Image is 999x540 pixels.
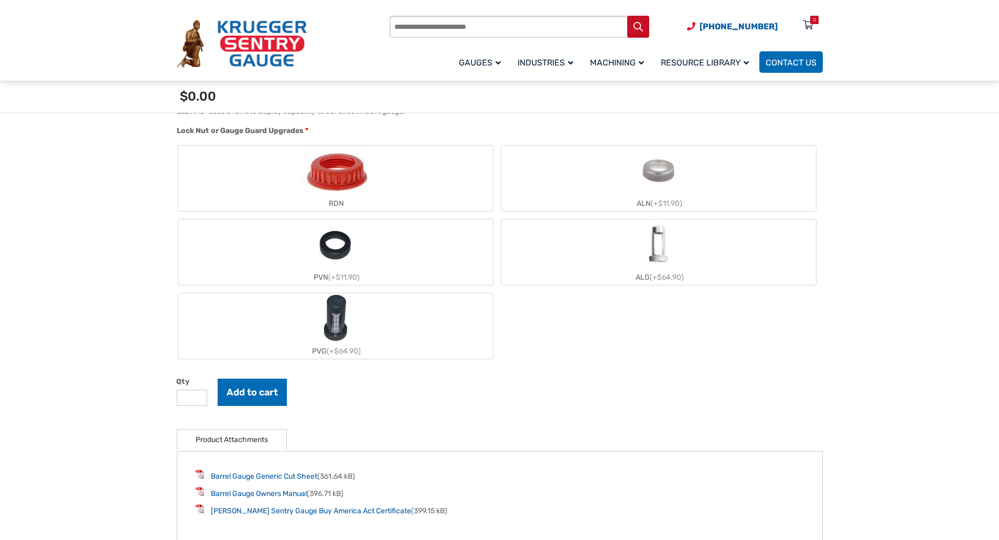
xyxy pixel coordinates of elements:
[178,146,493,211] label: RDN
[177,126,304,135] span: Lock Nut or Gauge Guard Upgrades
[196,504,804,516] li: (399.15 kB)
[518,58,573,68] span: Industries
[501,196,816,211] div: ALN
[211,506,411,515] a: [PERSON_NAME] Sentry Gauge Buy America Act Certificate
[196,429,268,450] a: Product Attachments
[584,50,654,74] a: Machining
[178,344,493,359] div: PVG
[218,379,287,406] button: Add to cart
[178,270,493,285] div: PVN
[501,219,816,285] label: ALG
[211,489,307,498] a: Barrel Gauge Owners Manual
[459,58,501,68] span: Gauges
[651,199,682,208] span: (+$11.90)
[328,273,360,282] span: (+$11.90)
[501,146,816,211] label: ALN
[766,58,817,68] span: Contact Us
[661,58,749,68] span: Resource Library
[211,472,317,481] a: Barrel Gauge Generic Cut Sheet
[178,196,493,211] div: RDN
[180,89,216,104] span: $0.00
[178,219,493,285] label: PVN
[687,20,778,33] a: Phone Number (920) 434-8860
[650,273,684,282] span: (+$64.90)
[501,270,816,285] div: ALG
[511,50,584,74] a: Industries
[633,219,684,270] img: ALG-OF
[177,20,307,68] img: Krueger Sentry Gauge
[196,470,804,482] li: (361.64 kB)
[654,50,759,74] a: Resource Library
[178,293,493,359] label: PVG
[813,16,816,24] div: 0
[633,146,684,196] img: ALN
[310,293,361,344] img: PVG
[453,50,511,74] a: Gauges
[177,107,209,116] span: LEDAAG-
[700,21,778,31] span: [PHONE_NUMBER]
[209,107,405,116] div: adds a remote display capability to our direct mount gauge.
[196,487,804,499] li: (396.71 kB)
[759,51,823,73] a: Contact Us
[177,390,207,406] input: Product quantity
[305,125,308,136] abbr: required
[327,347,361,356] span: (+$64.90)
[590,58,644,68] span: Machining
